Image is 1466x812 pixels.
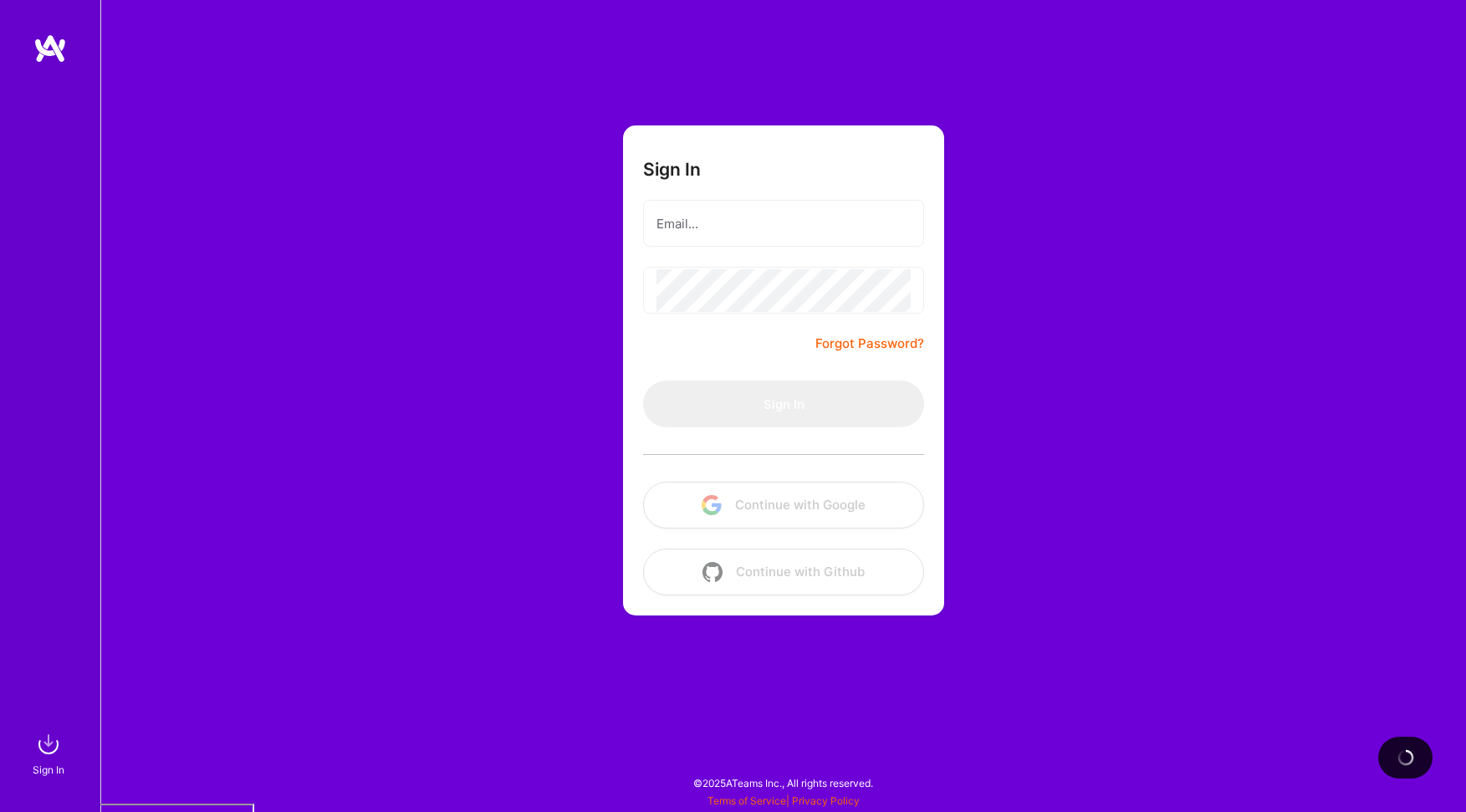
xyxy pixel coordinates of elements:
[643,482,924,529] button: Continue with Google
[707,794,860,807] span: |
[815,334,924,354] a: Forgot Password?
[32,728,65,761] img: sign in
[33,761,64,779] div: Sign In
[643,380,924,427] button: Sign In
[100,762,1466,804] div: © 2025 ATeams Inc., All rights reserved.
[656,202,911,245] input: Email...
[1395,747,1416,768] img: loading
[33,33,67,64] img: logo
[792,794,860,807] a: Privacy Policy
[707,794,786,807] a: Terms of Service
[35,728,65,779] a: sign inSign In
[702,495,722,515] img: icon
[702,562,723,582] img: icon
[643,549,924,595] button: Continue with Github
[643,159,701,180] h3: Sign In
